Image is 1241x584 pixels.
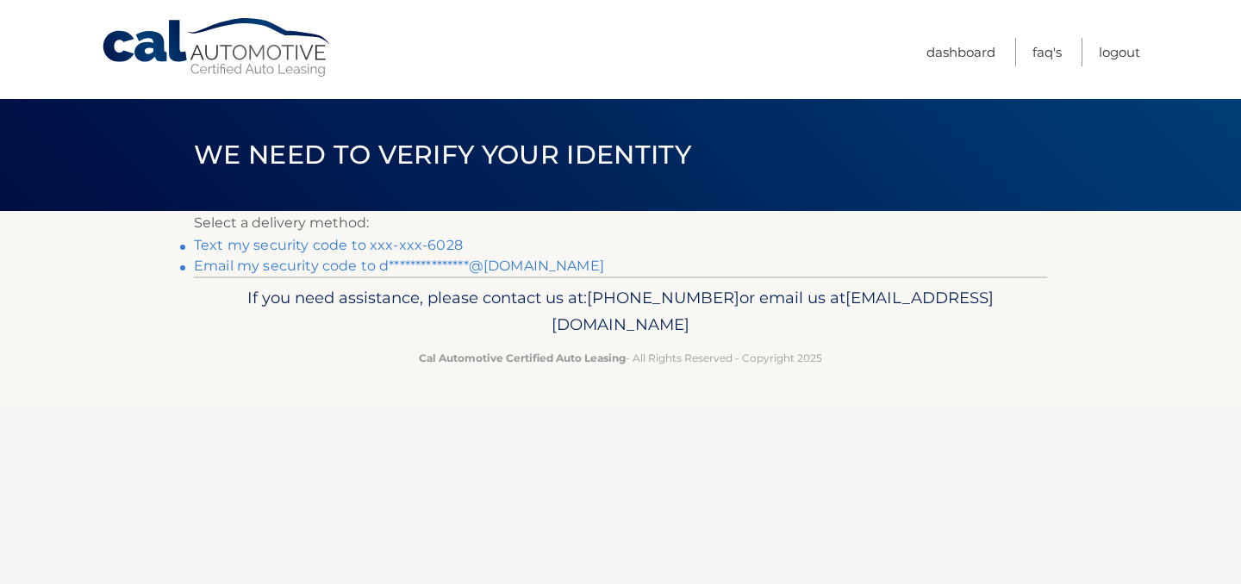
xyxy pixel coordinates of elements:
[194,237,463,253] a: Text my security code to xxx-xxx-6028
[101,17,334,78] a: Cal Automotive
[194,139,691,171] span: We need to verify your identity
[587,288,739,308] span: [PHONE_NUMBER]
[1032,38,1062,66] a: FAQ's
[419,351,626,364] strong: Cal Automotive Certified Auto Leasing
[1099,38,1140,66] a: Logout
[194,211,1047,235] p: Select a delivery method:
[926,38,995,66] a: Dashboard
[205,349,1036,367] p: - All Rights Reserved - Copyright 2025
[205,284,1036,339] p: If you need assistance, please contact us at: or email us at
